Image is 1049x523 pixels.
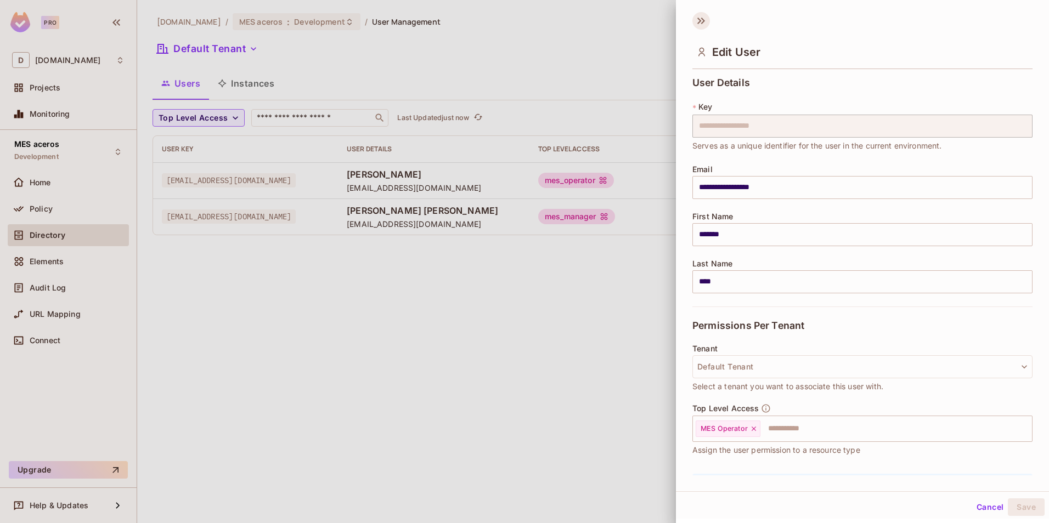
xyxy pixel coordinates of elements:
[972,498,1008,516] button: Cancel
[692,140,942,152] span: Serves as a unique identifier for the user in the current environment.
[701,424,748,433] span: MES Operator
[692,444,860,456] span: Assign the user permission to a resource type
[692,320,804,331] span: Permissions Per Tenant
[1027,427,1029,429] button: Open
[692,165,713,174] span: Email
[712,46,760,59] span: Edit User
[692,344,718,353] span: Tenant
[692,77,750,88] span: User Details
[692,259,732,268] span: Last Name
[692,380,883,393] span: Select a tenant you want to associate this user with.
[1008,498,1045,516] button: Save
[692,212,734,221] span: First Name
[692,404,759,413] span: Top Level Access
[698,103,712,111] span: Key
[692,355,1033,378] button: Default Tenant
[696,420,760,437] div: MES Operator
